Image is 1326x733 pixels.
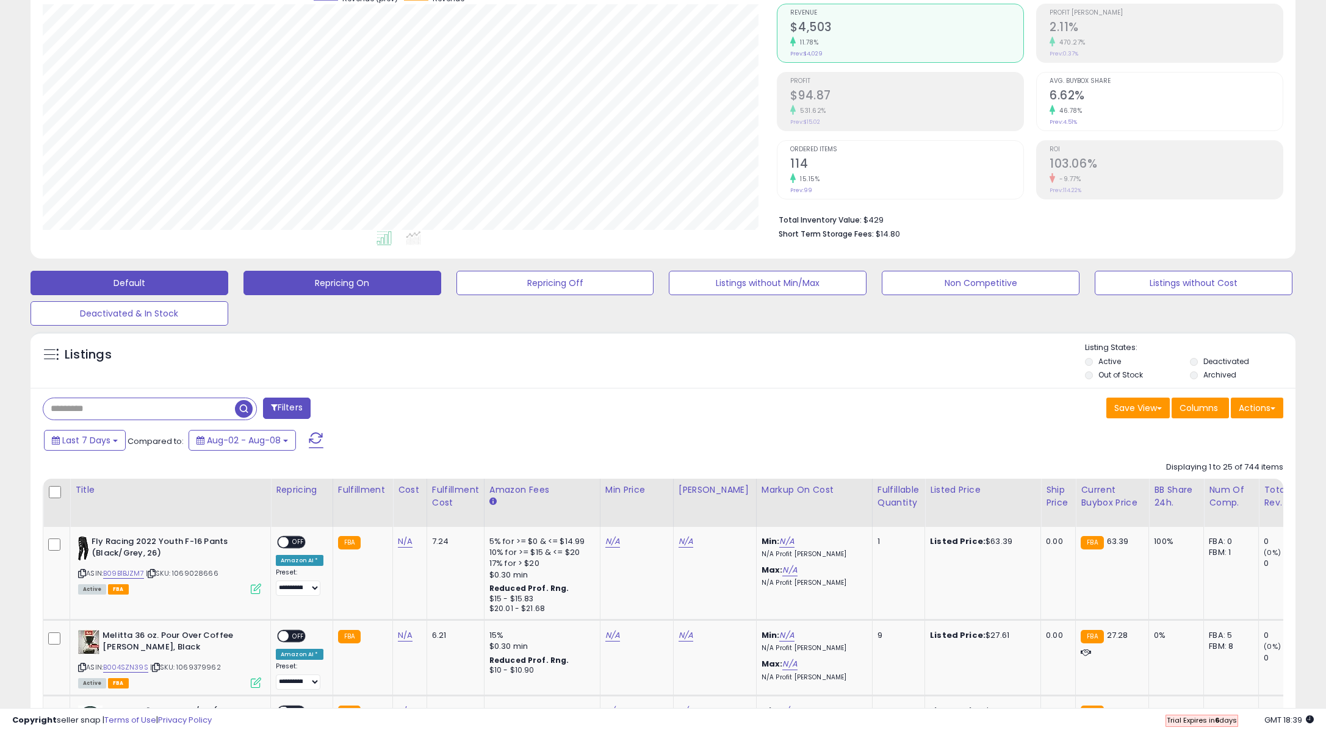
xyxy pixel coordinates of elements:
[762,564,783,576] b: Max:
[762,658,783,670] b: Max:
[338,536,361,549] small: FBA
[1081,536,1103,549] small: FBA
[1231,398,1283,418] button: Actions
[207,434,281,446] span: Aug-02 - Aug-08
[1172,398,1229,418] button: Columns
[679,535,693,548] a: N/A
[78,678,106,688] span: All listings currently available for purchase on Amazon
[669,271,867,295] button: Listings without Min/Max
[489,484,595,496] div: Amazon Fees
[1050,118,1077,126] small: Prev: 4.51%
[243,271,441,295] button: Repricing On
[75,484,265,496] div: Title
[1050,88,1283,105] h2: 6.62%
[489,665,591,676] div: $10 - $10.90
[432,630,475,641] div: 6.21
[78,536,261,593] div: ASIN:
[1264,484,1308,509] div: Total Rev.
[1264,653,1313,663] div: 0
[762,673,863,682] p: N/A Profit [PERSON_NAME]
[276,568,323,596] div: Preset:
[1209,547,1249,558] div: FBM: 1
[1264,536,1313,547] div: 0
[31,271,228,295] button: Default
[289,537,308,548] span: OFF
[338,484,387,496] div: Fulfillment
[146,568,218,578] span: | SKU: 1069028666
[158,714,212,726] a: Privacy Policy
[1209,641,1249,652] div: FBM: 8
[679,484,751,496] div: [PERSON_NAME]
[489,630,591,641] div: 15%
[1095,271,1292,295] button: Listings without Cost
[1180,402,1218,414] span: Columns
[779,212,1274,226] li: $429
[930,629,985,641] b: Listed Price:
[790,187,812,194] small: Prev: 99
[1050,187,1081,194] small: Prev: 114.22%
[489,547,591,558] div: 10% for >= $15 & <= $20
[796,38,818,47] small: 11.78%
[782,658,797,670] a: N/A
[456,271,654,295] button: Repricing Off
[1081,484,1144,509] div: Current Buybox Price
[1046,630,1066,641] div: 0.00
[1050,157,1283,173] h2: 103.06%
[930,536,1031,547] div: $63.39
[1081,630,1103,643] small: FBA
[1046,484,1070,509] div: Ship Price
[104,714,156,726] a: Terms of Use
[1264,630,1313,641] div: 0
[1154,484,1198,509] div: BB Share 24h.
[605,535,620,548] a: N/A
[790,10,1023,16] span: Revenue
[1098,356,1121,366] label: Active
[1166,462,1283,473] div: Displaying 1 to 25 of 744 items
[930,535,985,547] b: Listed Price:
[92,536,240,562] b: Fly Racing 2022 Youth F-16 Pants (Black/Grey, 26)
[103,630,251,656] b: Melitta 36 oz. Pour Over Coffee [PERSON_NAME], Black
[489,594,591,604] div: $15 - $15.83
[779,215,862,225] b: Total Inventory Value:
[930,630,1031,641] div: $27.61
[1209,484,1253,509] div: Num of Comp.
[12,714,57,726] strong: Copyright
[1203,356,1249,366] label: Deactivated
[796,106,826,115] small: 531.62%
[31,301,228,326] button: Deactivated & In Stock
[679,629,693,642] a: N/A
[1098,370,1143,380] label: Out of Stock
[762,644,863,653] p: N/A Profit [PERSON_NAME]
[762,484,867,496] div: Markup on Cost
[790,118,820,126] small: Prev: $15.02
[103,568,144,579] a: B09B1BJZM7
[1264,558,1313,569] div: 0
[605,484,668,496] div: Min Price
[877,484,920,509] div: Fulfillable Quantity
[1215,715,1219,725] b: 6
[489,604,591,614] div: $20.01 - $21.68
[790,88,1023,105] h2: $94.87
[1203,370,1236,380] label: Archived
[762,535,780,547] b: Min:
[78,630,99,654] img: 51AVDGw3-+L._SL40_.jpg
[930,484,1036,496] div: Listed Price
[1055,174,1081,184] small: -9.77%
[1107,535,1129,547] span: 63.39
[489,558,591,569] div: 17% for > $20
[877,536,915,547] div: 1
[1050,78,1283,85] span: Avg. Buybox Share
[289,631,308,642] span: OFF
[432,536,475,547] div: 7.24
[489,583,569,593] b: Reduced Prof. Rng.
[762,629,780,641] b: Min:
[1050,50,1078,57] small: Prev: 0.37%
[12,715,212,726] div: seller snap | |
[189,430,296,451] button: Aug-02 - Aug-08
[796,174,820,184] small: 15.15%
[489,570,591,581] div: $0.30 min
[108,584,129,595] span: FBA
[762,550,863,559] p: N/A Profit [PERSON_NAME]
[150,662,221,672] span: | SKU: 1069379962
[398,484,422,496] div: Cost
